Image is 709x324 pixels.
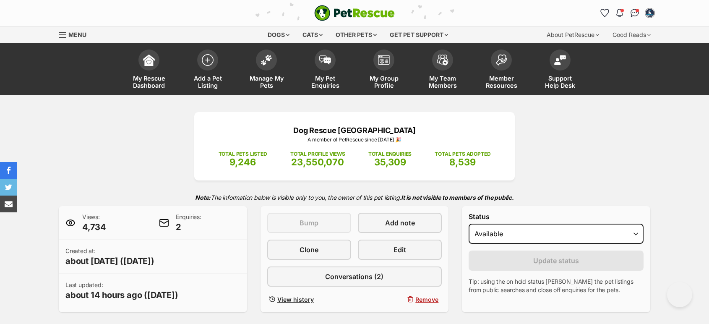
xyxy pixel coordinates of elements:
[296,45,354,95] a: My Pet Enquiries
[616,9,623,17] img: notifications-46538b983faf8c2785f20acdc204bb7945ddae34d4c08c2a6579f10ce5e182be.svg
[82,213,106,233] p: Views:
[195,194,211,201] strong: Note:
[365,75,403,89] span: My Group Profile
[261,55,272,65] img: manage-my-pets-icon-02211641906a0b7f246fdf0571729dbe1e7629f14944591b6c1af311fb30b64b.svg
[385,218,415,228] span: Add note
[207,125,502,136] p: Dog Rescue [GEOGRAPHIC_DATA]
[65,281,178,301] p: Last updated:
[533,256,579,266] span: Update status
[384,26,454,43] div: Get pet support
[189,75,227,89] span: Add a Pet Listing
[330,26,383,43] div: Other pets
[631,9,639,17] img: chat-41dd97257d64d25036548639549fe6c8038ab92f7586957e7f3b1b290dea8141.svg
[267,267,442,287] a: Conversations (2)
[314,5,395,21] a: PetRescue
[65,289,178,301] span: about 14 hours ago ([DATE])
[219,150,267,158] p: TOTAL PETS LISTED
[424,75,461,89] span: My Team Members
[237,45,296,95] a: Manage My Pets
[314,5,395,21] img: logo-e224e6f780fb5917bec1dbf3a21bbac754714ae5b6737aabdf751b685950b380.svg
[469,251,644,271] button: Update status
[229,157,256,167] span: 9,246
[495,54,507,65] img: member-resources-icon-8e73f808a243e03378d46382f2149f9095a855e16c252ad45f914b54edf8863c.svg
[143,54,155,66] img: dashboard-icon-eb2f2d2d3e046f16d808141f083e7271f6b2e854fb5c12c21221c1fb7104beca.svg
[613,6,626,20] button: Notifications
[178,45,237,95] a: Add a Pet Listing
[59,26,92,42] a: Menu
[267,293,351,306] a: View history
[267,213,351,233] button: Bump
[482,75,520,89] span: Member Resources
[435,150,490,158] p: TOTAL PETS ADOPTED
[437,55,448,65] img: team-members-icon-5396bd8760b3fe7c0b43da4ab00e1e3bb1a5d9ba89233759b79545d2d3fc5d0d.svg
[300,245,318,255] span: Clone
[598,6,611,20] a: Favourites
[267,240,351,260] a: Clone
[472,45,531,95] a: Member Resources
[401,194,514,201] strong: It is not visible to members of the public.
[59,189,650,206] p: The information below is visible only to you, the owner of this pet listing.
[358,240,442,260] a: Edit
[374,157,406,167] span: 35,309
[176,221,201,233] span: 2
[541,26,605,43] div: About PetRescue
[469,213,644,220] label: Status
[554,55,566,65] img: help-desk-icon-fdf02630f3aa405de69fd3d07c3f3aa587a6932b1a1747fa1d2bba05be0121f9.svg
[130,75,168,89] span: My Rescue Dashboard
[643,6,657,20] button: My account
[65,247,154,267] p: Created at:
[368,150,412,158] p: TOTAL ENQUIRIES
[541,75,579,89] span: Support Help Desk
[291,157,344,167] span: 23,550,070
[354,45,413,95] a: My Group Profile
[176,213,201,233] p: Enquiries:
[262,26,295,43] div: Dogs
[598,6,657,20] ul: Account quick links
[68,31,86,38] span: Menu
[449,157,476,167] span: 8,539
[120,45,178,95] a: My Rescue Dashboard
[325,272,383,282] span: Conversations (2)
[628,6,641,20] a: Conversations
[319,55,331,65] img: pet-enquiries-icon-7e3ad2cf08bfb03b45e93fb7055b45f3efa6380592205ae92323e6603595dc1f.svg
[415,295,438,304] span: Remove
[306,75,344,89] span: My Pet Enquiries
[469,277,644,294] p: Tip: using the on hold status [PERSON_NAME] the pet listings from public searches and close off e...
[297,26,328,43] div: Cats
[394,245,406,255] span: Edit
[667,282,692,307] iframe: Help Scout Beacon - Open
[65,255,154,267] span: about [DATE] ([DATE])
[358,213,442,233] a: Add note
[82,221,106,233] span: 4,734
[413,45,472,95] a: My Team Members
[248,75,285,89] span: Manage My Pets
[646,9,654,17] img: Carly Goodhew profile pic
[202,54,214,66] img: add-pet-listing-icon-0afa8454b4691262ce3f59096e99ab1cd57d4a30225e0717b998d2c9b9846f56.svg
[358,293,442,306] button: Remove
[531,45,589,95] a: Support Help Desk
[277,295,314,304] span: View history
[207,136,502,144] p: A member of PetRescue since [DATE] 🎉
[290,150,345,158] p: TOTAL PROFILE VIEWS
[378,55,390,65] img: group-profile-icon-3fa3cf56718a62981997c0bc7e787c4b2cf8bcc04b72c1350f741eb67cf2f40e.svg
[607,26,657,43] div: Good Reads
[300,218,318,228] span: Bump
